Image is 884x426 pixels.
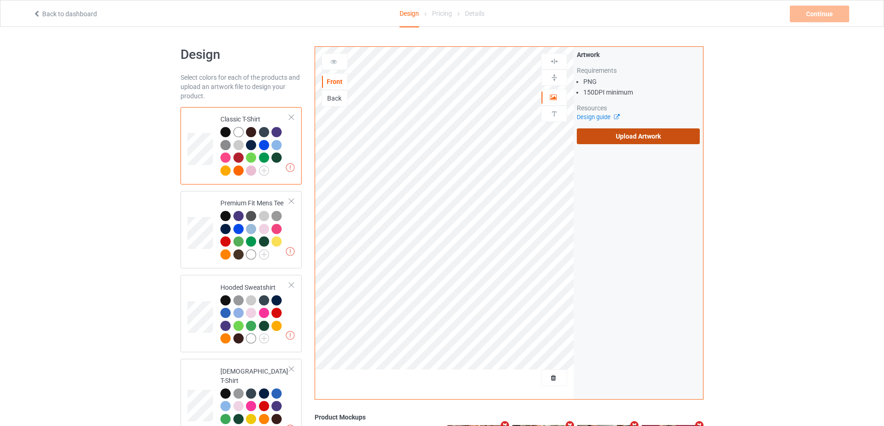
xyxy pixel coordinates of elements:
[181,275,302,352] div: Hooded Sweatshirt
[286,247,295,256] img: exclamation icon
[550,109,559,118] img: svg%3E%0A
[181,191,302,268] div: Premium Fit Mens Tee
[271,211,282,221] img: heather_texture.png
[286,163,295,172] img: exclamation icon
[220,114,290,175] div: Classic T-Shirt
[181,46,302,63] h1: Design
[577,128,700,144] label: Upload Artwork
[550,57,559,66] img: svg%3E%0A
[286,331,295,340] img: exclamation icon
[322,77,347,86] div: Front
[577,50,700,59] div: Artwork
[322,94,347,103] div: Back
[259,333,269,343] img: svg+xml;base64,PD94bWwgdmVyc2lvbj0iMS4wIiBlbmNvZGluZz0iVVRGLTgiPz4KPHN2ZyB3aWR0aD0iMjJweCIgaGVpZ2...
[577,66,700,75] div: Requirements
[259,249,269,260] img: svg+xml;base64,PD94bWwgdmVyc2lvbj0iMS4wIiBlbmNvZGluZz0iVVRGLTgiPz4KPHN2ZyB3aWR0aD0iMjJweCIgaGVpZ2...
[220,283,290,343] div: Hooded Sweatshirt
[400,0,419,27] div: Design
[315,413,703,422] div: Product Mockups
[550,73,559,82] img: svg%3E%0A
[181,107,302,184] div: Classic T-Shirt
[583,77,700,86] li: PNG
[181,73,302,101] div: Select colors for each of the products and upload an artwork file to design your product.
[220,198,290,259] div: Premium Fit Mens Tee
[577,103,700,113] div: Resources
[432,0,452,26] div: Pricing
[33,10,97,18] a: Back to dashboard
[577,114,619,121] a: Design guide
[220,140,231,150] img: heather_texture.png
[583,88,700,97] li: 150 DPI minimum
[465,0,484,26] div: Details
[259,165,269,176] img: svg+xml;base64,PD94bWwgdmVyc2lvbj0iMS4wIiBlbmNvZGluZz0iVVRGLTgiPz4KPHN2ZyB3aWR0aD0iMjJweCIgaGVpZ2...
